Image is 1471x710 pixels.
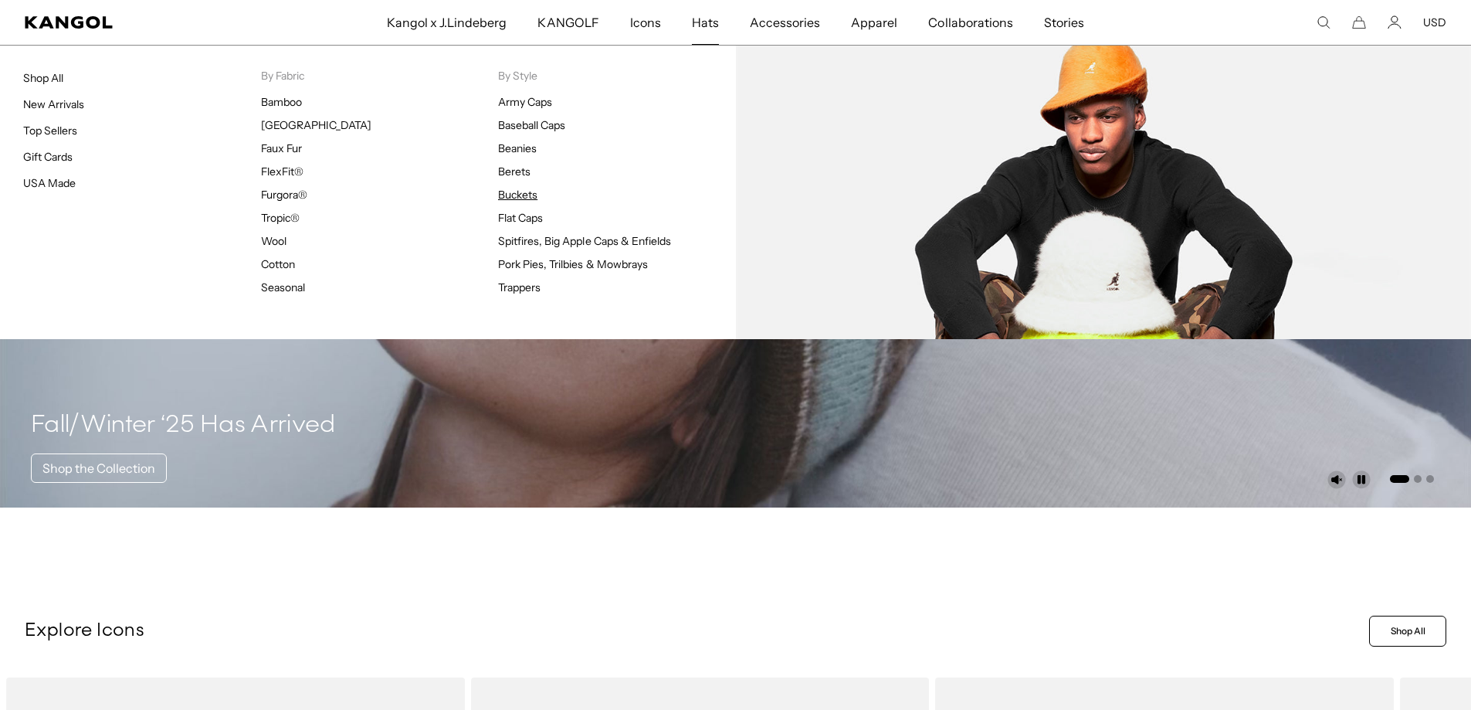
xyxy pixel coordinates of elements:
a: New Arrivals [23,97,84,111]
ul: Select a slide to show [1388,472,1434,484]
a: Kangol [25,16,256,29]
button: Pause [1352,471,1371,489]
button: Go to slide 3 [1426,475,1434,483]
a: Shop All [23,71,63,85]
a: Flat Caps [498,211,543,225]
a: Cotton [261,257,295,271]
button: USD [1423,15,1446,29]
a: Berets [498,165,530,178]
h4: Fall/Winter ‘25 Has Arrived [31,410,336,441]
a: USA Made [23,176,76,190]
button: Unmute [1327,471,1346,489]
a: FlexFit® [261,165,303,178]
p: By Fabric [261,69,499,83]
a: Gift Cards [23,150,73,164]
button: Go to slide 1 [1390,475,1409,483]
a: Account [1388,15,1402,29]
a: [GEOGRAPHIC_DATA] [261,118,371,132]
summary: Search here [1317,15,1330,29]
button: Go to slide 2 [1414,475,1422,483]
a: Tropic® [261,211,300,225]
a: Shop the Collection [31,454,167,483]
a: Top Sellers [23,124,77,138]
a: Trappers [498,280,541,294]
a: Furgora® [261,188,307,202]
a: Pork Pies, Trilbies & Mowbrays [498,257,648,271]
a: Faux Fur [261,141,302,155]
a: Army Caps [498,95,552,109]
a: Beanies [498,141,537,155]
p: By Style [498,69,736,83]
a: Shop All [1369,616,1446,647]
a: Bamboo [261,95,302,109]
p: Explore Icons [25,620,1363,643]
a: Buckets [498,188,537,202]
button: Cart [1352,15,1366,29]
a: Seasonal [261,280,305,294]
a: Wool [261,234,286,248]
a: Spitfires, Big Apple Caps & Enfields [498,234,671,248]
a: Baseball Caps [498,118,565,132]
